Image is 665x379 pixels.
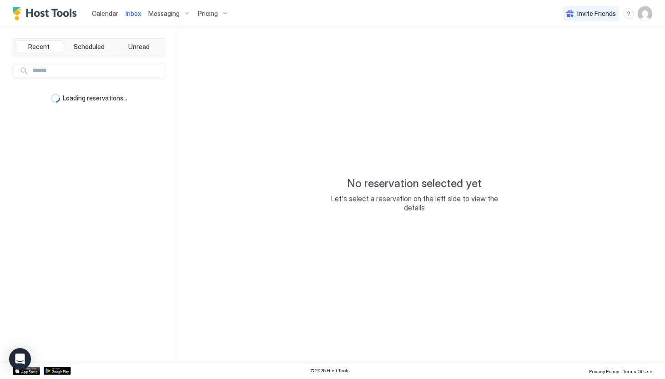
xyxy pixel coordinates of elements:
span: Invite Friends [577,10,616,18]
span: Terms Of Use [623,369,652,374]
button: Recent [15,40,63,53]
span: Messaging [148,10,180,18]
a: Terms Of Use [623,366,652,375]
span: Pricing [198,10,218,18]
span: © 2025 Host Tools [310,368,350,374]
a: Privacy Policy [589,366,619,375]
span: No reservation selected yet [347,177,482,190]
span: Unread [128,43,150,51]
button: Unread [115,40,163,53]
button: Scheduled [65,40,113,53]
div: tab-group [13,38,165,55]
input: Input Field [29,63,164,79]
span: Scheduled [74,43,105,51]
a: Host Tools Logo [13,7,81,20]
span: Inbox [126,10,141,17]
span: Privacy Policy [589,369,619,374]
div: loading [51,94,60,103]
div: Open Intercom Messenger [9,348,31,370]
div: menu [623,8,634,19]
span: Loading reservations... [63,94,127,102]
a: Calendar [92,9,118,18]
span: Calendar [92,10,118,17]
a: Inbox [126,9,141,18]
span: Let's select a reservation on the left side to view the details [323,194,505,212]
a: App Store [13,367,40,375]
a: Google Play Store [44,367,71,375]
div: User profile [638,6,652,21]
span: Recent [28,43,50,51]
